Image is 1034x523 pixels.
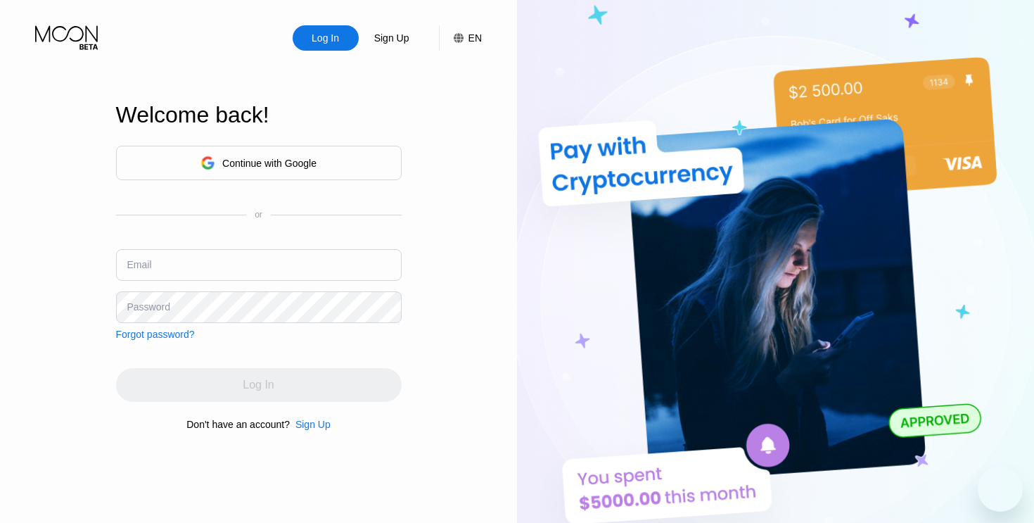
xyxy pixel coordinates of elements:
div: Sign Up [373,31,411,45]
div: EN [468,32,482,44]
div: EN [439,25,482,51]
div: Password [127,301,170,313]
div: Forgot password? [116,329,195,340]
div: Continue with Google [116,146,402,180]
div: or [255,210,262,220]
div: Email [127,259,152,270]
div: Don't have an account? [186,419,290,430]
div: Log In [293,25,359,51]
iframe: Button to launch messaging window [978,467,1023,512]
div: Welcome back! [116,102,402,128]
div: Log In [310,31,340,45]
div: Sign Up [359,25,425,51]
div: Continue with Google [222,158,317,169]
div: Sign Up [290,419,331,430]
div: Sign Up [295,419,331,430]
